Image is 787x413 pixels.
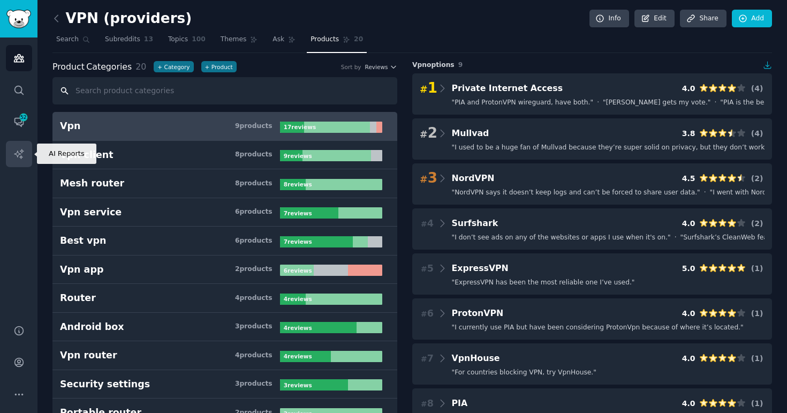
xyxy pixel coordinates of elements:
[273,35,284,44] span: Ask
[284,153,312,159] b: 9 review s
[52,284,397,313] a: Router4products4reviews
[603,98,710,108] span: " [PERSON_NAME] gets my vote. "
[284,267,312,274] b: 6 review s
[452,83,563,93] span: Private Internet Access
[750,308,765,319] div: ( 1 )
[221,35,247,44] span: Themes
[420,80,437,97] span: 1
[452,263,509,273] span: ExpressVPN
[52,370,397,399] a: Security settings3products3reviews
[205,63,210,71] span: +
[105,35,140,44] span: Subreddits
[60,349,117,362] div: Vpn router
[682,128,695,139] div: 3.8
[52,256,397,284] a: Vpn app2products6reviews
[452,188,700,198] span: " NordVPN says it doesn’t keep logs and can’t be forced to share user data. "
[168,35,188,44] span: Topics
[52,198,397,227] a: Vpn service6products7reviews
[452,368,596,378] span: " For countries blocking VPN, try VpnHouse. "
[235,265,273,274] div: 2 product s
[235,322,273,332] div: 3 product s
[52,10,192,27] h2: VPN (providers)
[60,291,96,305] div: Router
[284,353,312,359] b: 4 review s
[6,10,31,28] img: GummySearch logo
[52,227,397,256] a: Best vpn6products7reviews
[157,63,162,71] span: +
[284,181,312,187] b: 8 review s
[682,173,695,184] div: 4.5
[452,398,468,408] span: PIA
[164,31,209,53] a: Topics100
[60,206,122,219] div: Vpn service
[235,236,273,246] div: 6 product s
[420,174,428,185] span: #
[452,353,500,363] span: VpnHouse
[154,61,193,72] button: +Category
[589,10,629,28] a: Info
[452,323,744,333] span: " I currently use PIA but have been considering ProtonVpn because of where it’s located. "
[704,188,706,198] span: ·
[634,10,675,28] a: Edit
[60,378,150,391] div: Security settings
[750,263,765,274] div: ( 1 )
[284,382,312,388] b: 3 review s
[284,210,312,216] b: 7 review s
[192,35,206,44] span: 100
[421,307,434,320] span: 6
[217,31,262,53] a: Themes
[420,84,428,95] span: #
[680,10,726,28] a: Share
[675,233,677,243] span: ·
[452,308,504,318] span: ProtonVPN
[365,63,397,71] button: Reviews
[452,173,495,183] span: NordVPN
[421,397,434,410] span: 8
[714,98,716,108] span: ·
[750,353,765,364] div: ( 1 )
[284,325,312,331] b: 4 review s
[60,234,106,247] div: Best vpn
[60,148,113,162] div: Vpn client
[750,83,765,94] div: ( 4 )
[682,308,695,319] div: 4.0
[412,61,772,70] div: Vpn options
[56,35,79,44] span: Search
[52,169,397,198] a: Mesh router8products8reviews
[682,83,695,94] div: 4.0
[452,218,498,228] span: Surfshark
[750,398,765,409] div: ( 1 )
[750,128,765,139] div: ( 4 )
[201,61,237,72] button: +Product
[235,351,273,361] div: 4 product s
[284,296,312,302] b: 4 review s
[421,265,427,273] span: #
[269,31,299,53] a: Ask
[6,109,32,135] a: 52
[235,122,273,131] div: 9 product s
[144,35,153,44] span: 13
[421,400,427,408] span: #
[420,170,437,187] span: 3
[60,177,124,190] div: Mesh router
[421,310,427,318] span: #
[452,233,671,243] span: " I don’t see ads on any of the websites or apps I use when it's on. "
[284,124,316,130] b: 17 review s
[597,98,599,108] span: ·
[235,207,273,217] div: 6 product s
[682,263,695,274] div: 5.0
[52,141,397,170] a: Vpn client8products9reviews
[458,61,463,69] span: 9
[235,294,273,303] div: 4 product s
[284,238,312,245] b: 7 review s
[52,341,397,370] a: Vpn router4products4reviews
[101,31,157,53] a: Subreddits13
[452,128,489,138] span: Mullvad
[52,61,132,74] span: Categories
[421,220,427,228] span: #
[732,10,772,28] a: Add
[52,31,94,53] a: Search
[235,379,273,389] div: 3 product s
